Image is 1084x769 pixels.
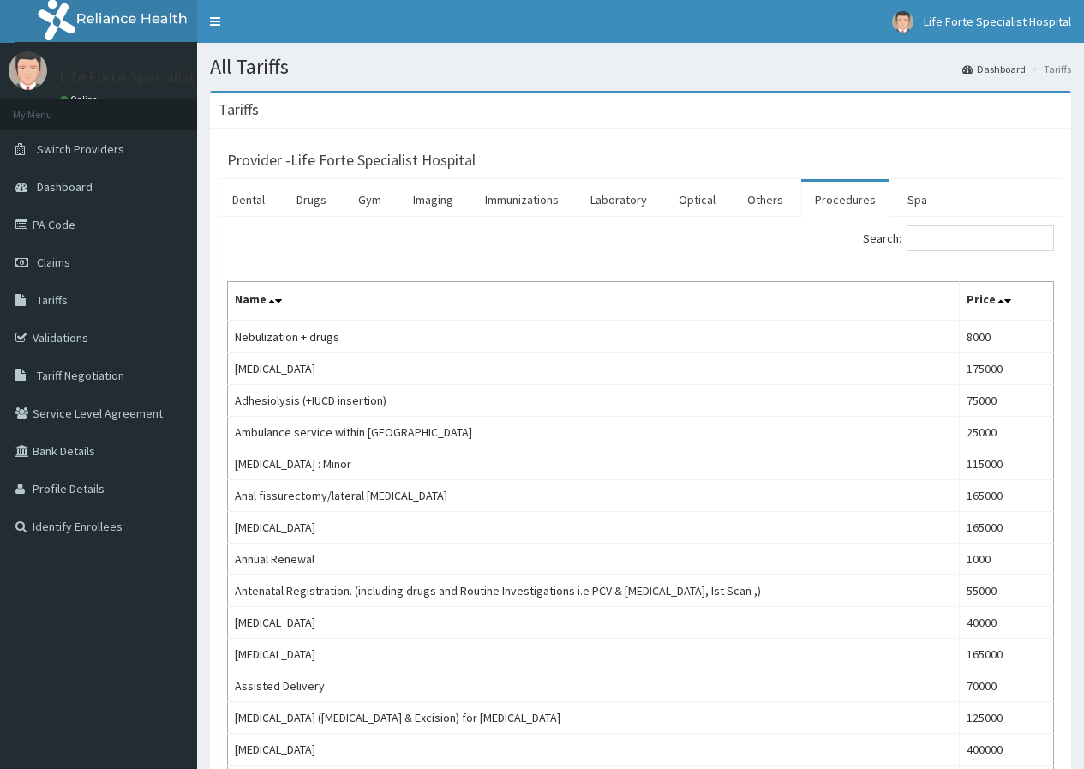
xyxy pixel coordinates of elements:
td: Nebulization + drugs [228,321,960,353]
a: Others [734,182,797,218]
a: Immunizations [471,182,572,218]
td: 70000 [960,670,1054,702]
td: [MEDICAL_DATA] [228,512,960,544]
span: Switch Providers [37,141,124,157]
a: Drugs [283,182,340,218]
td: 165000 [960,512,1054,544]
a: Spa [894,182,941,218]
td: 165000 [960,639,1054,670]
a: Imaging [399,182,467,218]
td: 75000 [960,385,1054,417]
td: [MEDICAL_DATA] : Minor [228,448,960,480]
th: Name [228,282,960,321]
td: [MEDICAL_DATA] ([MEDICAL_DATA] & Excision) for [MEDICAL_DATA] [228,702,960,734]
td: 8000 [960,321,1054,353]
td: Adhesiolysis (+IUCD insertion) [228,385,960,417]
label: Search: [863,225,1054,251]
img: User Image [9,51,47,90]
td: Annual Renewal [228,544,960,575]
a: Gym [344,182,395,218]
td: 40000 [960,607,1054,639]
a: Online [60,93,101,105]
p: Life Forte Specialist Hospital [60,69,255,85]
img: User Image [892,11,913,33]
td: Assisted Delivery [228,670,960,702]
td: [MEDICAL_DATA] [228,639,960,670]
td: 115000 [960,448,1054,480]
a: Dental [219,182,278,218]
td: 25000 [960,417,1054,448]
h3: Tariffs [219,102,259,117]
a: Optical [665,182,729,218]
td: 1000 [960,544,1054,575]
th: Price [960,282,1054,321]
span: Claims [37,255,70,270]
td: [MEDICAL_DATA] [228,607,960,639]
td: [MEDICAL_DATA] [228,734,960,766]
h3: Provider - Life Forte Specialist Hospital [227,153,476,168]
li: Tariffs [1027,62,1071,76]
a: Laboratory [577,182,661,218]
td: Antenatal Registration. (including drugs and Routine Investigations i.e PCV & [MEDICAL_DATA], Ist... [228,575,960,607]
span: Tariff Negotiation [37,368,124,383]
input: Search: [907,225,1054,251]
td: 400000 [960,734,1054,766]
td: Anal fissurectomy/lateral [MEDICAL_DATA] [228,480,960,512]
span: Life Forte Specialist Hospital [924,14,1071,29]
td: 55000 [960,575,1054,607]
td: 125000 [960,702,1054,734]
td: 175000 [960,353,1054,385]
td: [MEDICAL_DATA] [228,353,960,385]
td: Ambulance service within [GEOGRAPHIC_DATA] [228,417,960,448]
td: 165000 [960,480,1054,512]
h1: All Tariffs [210,56,1071,78]
a: Procedures [801,182,889,218]
span: Dashboard [37,179,93,195]
span: Tariffs [37,292,68,308]
a: Dashboard [962,62,1026,76]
